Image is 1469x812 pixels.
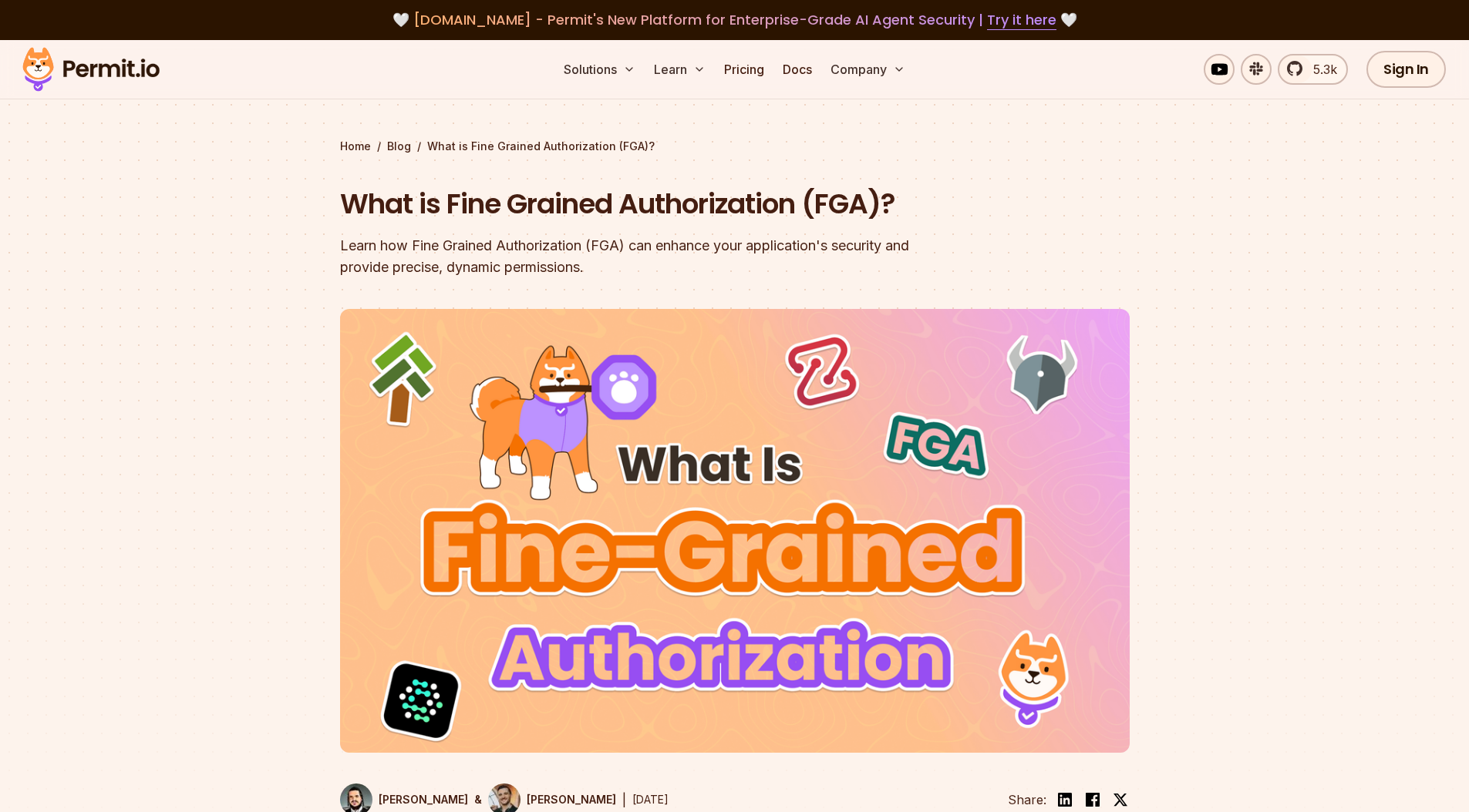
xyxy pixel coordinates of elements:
[1278,54,1348,85] a: 5.3k
[474,792,482,807] p: &
[1366,51,1446,88] a: Sign In
[824,54,911,85] button: Company
[340,139,1130,154] div: / /
[622,790,626,809] div: |
[37,9,1432,31] div: 🤍 🤍
[718,54,770,85] a: Pricing
[527,792,616,807] p: [PERSON_NAME]
[648,54,712,85] button: Learn
[558,54,642,85] button: Solutions
[1008,790,1046,809] li: Share:
[340,235,932,278] div: Learn how Fine Grained Authorization (FGA) can enhance your application's security and provide pr...
[15,43,167,96] img: Permit logo
[1304,60,1337,79] span: 5.3k
[413,10,1056,29] span: [DOMAIN_NAME] - Permit's New Platform for Enterprise-Grade AI Agent Security |
[340,309,1130,753] img: What is Fine Grained Authorization (FGA)?
[340,139,371,154] a: Home
[387,139,411,154] a: Blog
[379,792,468,807] p: [PERSON_NAME]
[632,793,669,806] time: [DATE]
[1083,790,1102,809] img: facebook
[1113,792,1128,807] img: twitter
[1056,790,1074,809] img: linkedin
[987,10,1056,30] a: Try it here
[340,185,932,223] h1: What is Fine Grained Authorization (FGA)?
[777,54,818,85] a: Docs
